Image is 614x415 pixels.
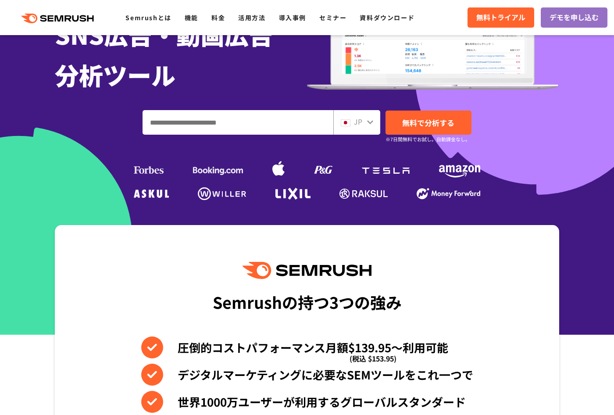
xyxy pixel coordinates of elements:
span: JP [354,116,362,127]
a: 導入事例 [279,13,306,22]
img: Semrush [243,262,371,279]
span: 無料トライアル [476,12,525,23]
a: 無料トライアル [468,7,534,28]
small: ※7日間無料でお試し。自動課金なし。 [386,135,470,143]
div: Semrushの持つ3つの強み [213,286,402,318]
span: デモを申し込む [550,12,599,23]
a: デモを申し込む [541,7,607,28]
a: 料金 [211,13,225,22]
span: 無料で分析する [402,117,454,128]
a: 活用方法 [238,13,265,22]
a: 機能 [185,13,198,22]
li: デジタルマーケティングに必要なSEMツールをこれ一つで [141,364,473,386]
li: 世界1000万ユーザーが利用するグローバルスタンダード [141,391,473,413]
input: ドメイン、キーワードまたはURLを入力してください [143,111,333,134]
a: Semrushとは [125,13,171,22]
li: 圧倒的コストパフォーマンス月額$139.95〜利用可能 [141,336,473,358]
a: 資料ダウンロード [360,13,414,22]
a: セミナー [319,13,346,22]
a: 無料で分析する [386,111,471,135]
span: (税込 $153.95) [350,347,396,369]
